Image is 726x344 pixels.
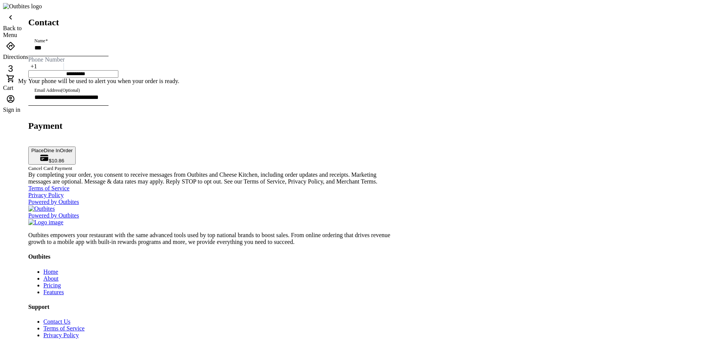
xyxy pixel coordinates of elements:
a: Features [43,289,64,295]
span: Back to Menu [3,25,22,38]
span: Sign in [3,106,20,113]
button: 3 [3,60,18,76]
a: Pricing [43,282,61,288]
a: Powered by Outbites [28,199,79,205]
button: PlaceDine InOrder$10.86 [28,147,76,165]
h2: Payment [28,121,391,131]
div: Your phone will be used to alert you when your order is ready. [28,78,391,85]
a: OutbitesPowered by Outbites [28,205,391,219]
span: (Optional) [61,88,80,93]
a: Contact Us [43,318,71,325]
span: My Cart [3,78,26,91]
a: Privacy Policy [43,332,79,338]
img: Outbites [28,205,55,212]
iframe: Secure card payment input frame [28,139,391,147]
a: Terms of Service [43,325,85,332]
h4: Support [28,304,391,310]
h2: Contact [28,17,391,28]
a: Terms of Service [28,185,70,191]
small: Cancel Card Payment [28,165,72,171]
div: +1 [31,63,64,70]
h4: Outbites [28,253,391,260]
span: Place Order [31,148,73,153]
span: $10.86 [49,158,64,164]
a: Home [43,268,58,275]
a: About [43,275,59,282]
span: Email Address [34,88,61,93]
a: Privacy Policy [28,192,64,198]
span: Name [34,39,45,43]
img: Outbites logo [3,3,42,10]
div: By completing your order, you consent to receive messages from Outbites and Cheese Kitchen, inclu... [28,171,391,185]
span: Dine In [44,148,60,153]
img: Logo image [28,219,64,226]
span: Powered by Outbites [28,212,79,219]
span: Directions [3,54,28,60]
label: Phone Number [28,56,65,63]
p: Outbites empowers your restaurant with the same advanced tools used by top national brands to boo... [28,232,391,245]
